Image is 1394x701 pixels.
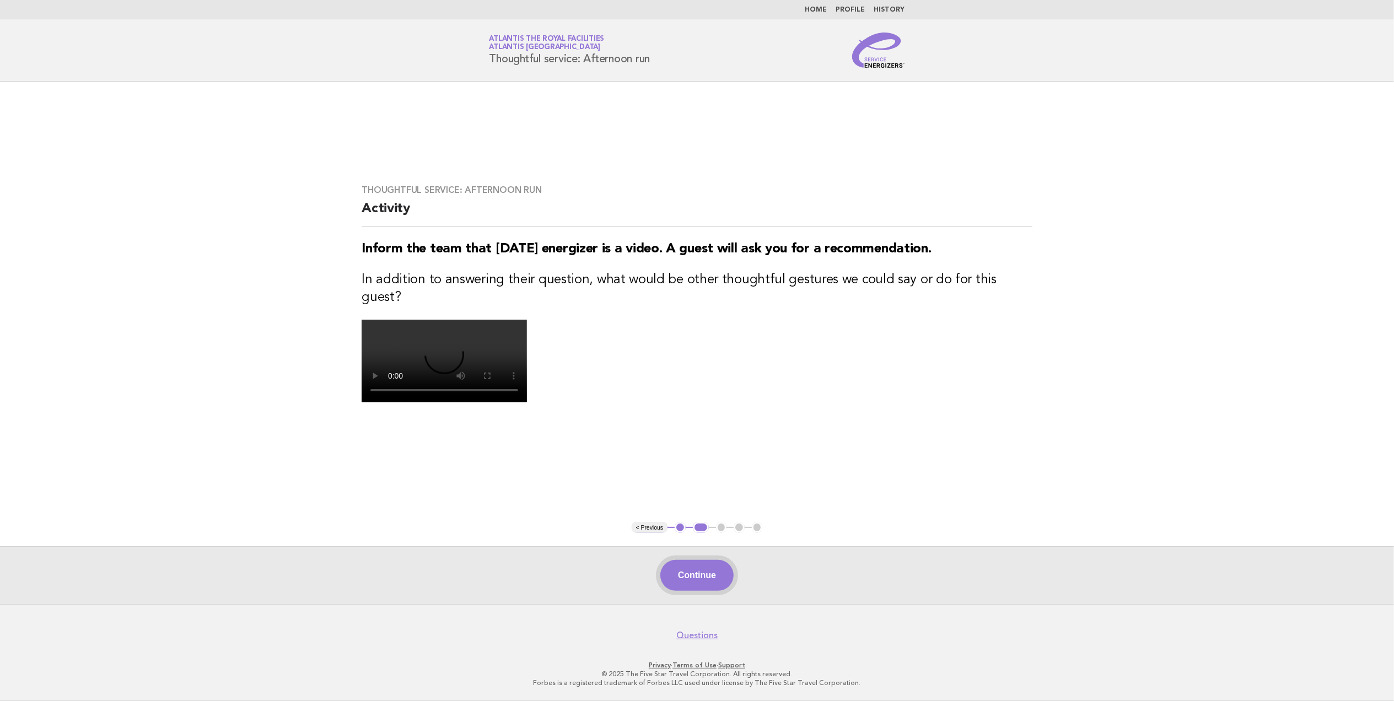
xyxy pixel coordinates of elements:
h3: In addition to answering their question, what would be other thoughtful gestures we could say or ... [362,271,1032,306]
span: Atlantis [GEOGRAPHIC_DATA] [489,44,601,51]
a: Atlantis The Royal FacilitiesAtlantis [GEOGRAPHIC_DATA] [489,35,605,51]
a: Support [718,661,745,669]
h1: Thoughtful service: Afternoon run [489,36,650,64]
a: Profile [836,7,865,13]
h3: Thoughtful service: Afternoon run [362,185,1032,196]
img: Service Energizers [852,33,905,68]
a: History [874,7,905,13]
button: < Previous [632,522,668,533]
button: Continue [660,560,734,591]
button: 1 [675,522,686,533]
strong: Inform the team that [DATE] energizer is a video. A guest will ask you for a recommendation. [362,242,931,256]
button: 2 [693,522,709,533]
h2: Activity [362,200,1032,227]
a: Questions [676,630,718,641]
p: © 2025 The Five Star Travel Corporation. All rights reserved. [360,670,1035,678]
a: Privacy [649,661,671,669]
p: Forbes is a registered trademark of Forbes LLC used under license by The Five Star Travel Corpora... [360,678,1035,687]
a: Home [805,7,827,13]
a: Terms of Use [672,661,717,669]
p: · · [360,661,1035,670]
